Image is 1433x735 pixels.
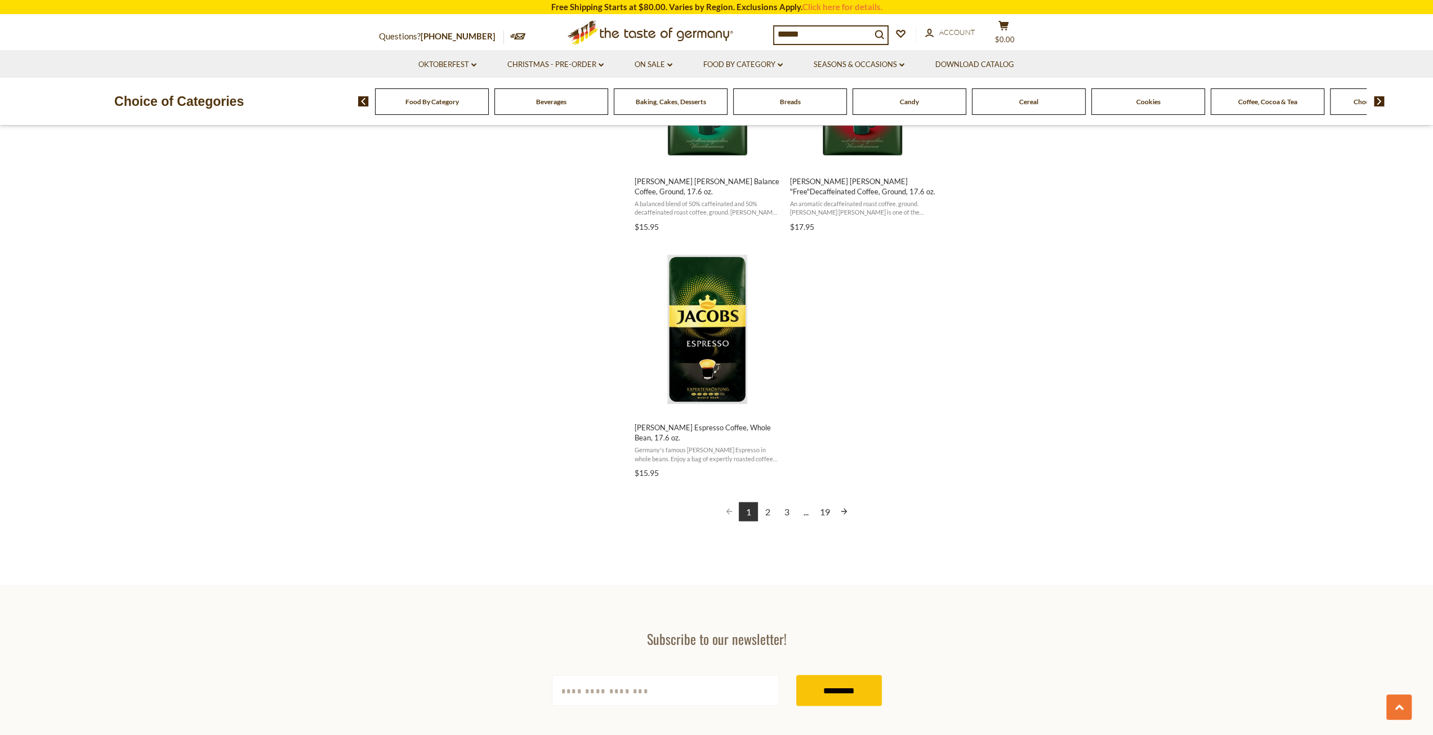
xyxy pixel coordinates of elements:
span: [PERSON_NAME] Espresso Coffee, Whole Bean, 17.6 oz. [635,422,780,442]
a: Candy [900,97,919,106]
a: Download Catalog [935,59,1014,71]
a: 19 [815,502,834,521]
a: Coffee, Cocoa & Tea [1238,97,1297,106]
a: 2 [758,502,777,521]
img: previous arrow [358,96,369,106]
a: Food By Category [405,97,459,106]
span: A balanced blend of 50% caffeinated and 50% decaffeinated roast coffee, ground. [PERSON_NAME] [PE... [635,199,780,217]
a: Click here for details. [802,2,882,12]
span: Account [939,28,975,37]
a: Baking, Cakes, Desserts [636,97,706,106]
p: Questions? [379,29,504,44]
a: Oktoberfest [418,59,476,71]
a: Christmas - PRE-ORDER [507,59,604,71]
span: Germany's famous [PERSON_NAME] Espresso in whole beans. Enjoy a bag of expertly roasted coffee be... [635,445,780,462]
a: On Sale [635,59,672,71]
span: $15.95 [635,222,659,231]
a: Beverages [536,97,566,106]
a: Cookies [1136,97,1160,106]
a: 1 [739,502,758,521]
button: $0.00 [987,20,1021,48]
a: Jacobs Espresso Coffee, Whole Bean, 17.6 oz. [633,244,782,481]
a: [PHONE_NUMBER] [421,31,495,41]
a: Chocolate & Marzipan [1354,97,1421,106]
span: [PERSON_NAME] [PERSON_NAME] "Free"Decaffeinated Coffee, Ground, 17.6 oz. [789,176,935,197]
span: $0.00 [995,35,1015,44]
span: [PERSON_NAME] [PERSON_NAME] Balance Coffee, Ground, 17.6 oz. [635,176,780,197]
span: $17.95 [789,222,814,231]
h3: Subscribe to our newsletter! [552,630,882,647]
a: Breads [780,97,801,106]
a: Account [925,26,975,39]
img: next arrow [1374,96,1385,106]
a: Food By Category [703,59,783,71]
a: Cereal [1019,97,1038,106]
span: $15.95 [635,467,659,477]
a: 3 [777,502,796,521]
img: Jacobs Kroenung whole bean espresso [633,255,782,404]
a: Next page [834,502,854,521]
div: Pagination [635,502,939,523]
a: Seasons & Occasions [814,59,904,71]
span: ... [796,502,815,521]
span: An aromatic decaffeinated roast coffee, ground. [PERSON_NAME] [PERSON_NAME] is one of the leading... [789,199,935,217]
